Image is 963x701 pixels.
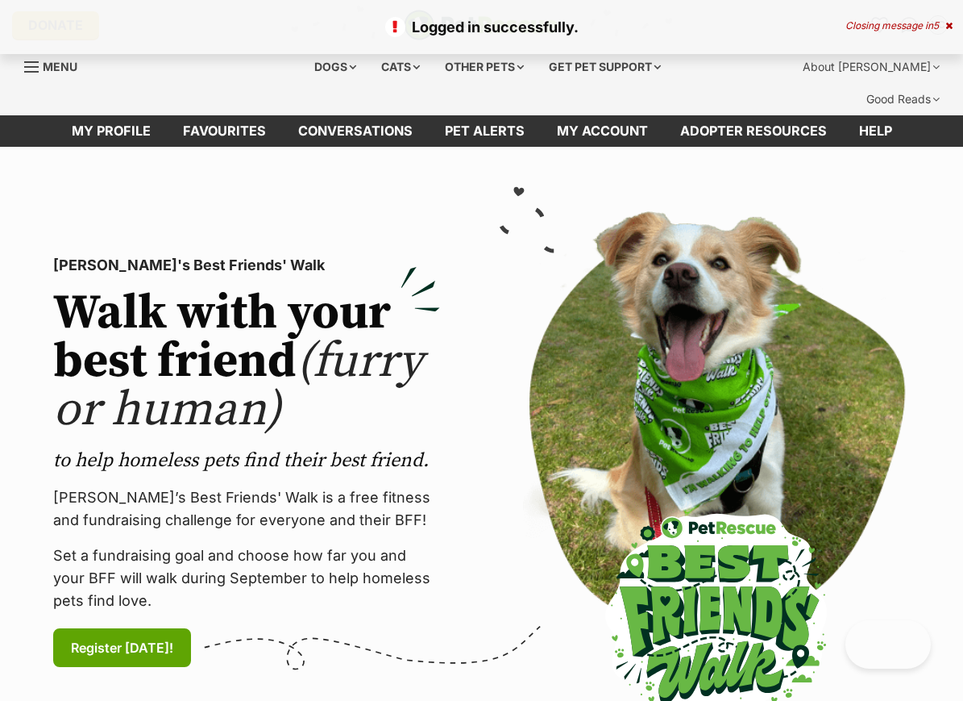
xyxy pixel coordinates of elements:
a: Menu [24,51,89,80]
div: Other pets [434,51,535,83]
p: Set a fundraising goal and choose how far you and your BFF will walk during September to help hom... [53,545,440,612]
a: Pet alerts [429,115,541,147]
div: Good Reads [855,83,951,115]
span: (furry or human) [53,332,423,440]
p: [PERSON_NAME]’s Best Friends' Walk is a free fitness and fundraising challenge for everyone and t... [53,486,440,532]
a: Help [843,115,908,147]
a: Favourites [167,115,282,147]
a: My account [541,115,664,147]
span: Register [DATE]! [71,638,173,657]
div: About [PERSON_NAME] [791,51,951,83]
p: to help homeless pets find their best friend. [53,448,440,474]
div: Cats [370,51,431,83]
span: Menu [43,60,77,73]
div: Dogs [303,51,367,83]
a: conversations [282,115,429,147]
a: My profile [56,115,167,147]
p: [PERSON_NAME]'s Best Friends' Walk [53,254,440,277]
a: Register [DATE]! [53,628,191,667]
div: Get pet support [538,51,672,83]
a: Adopter resources [664,115,843,147]
h2: Walk with your best friend [53,290,440,435]
iframe: Help Scout Beacon - Open [845,620,931,669]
